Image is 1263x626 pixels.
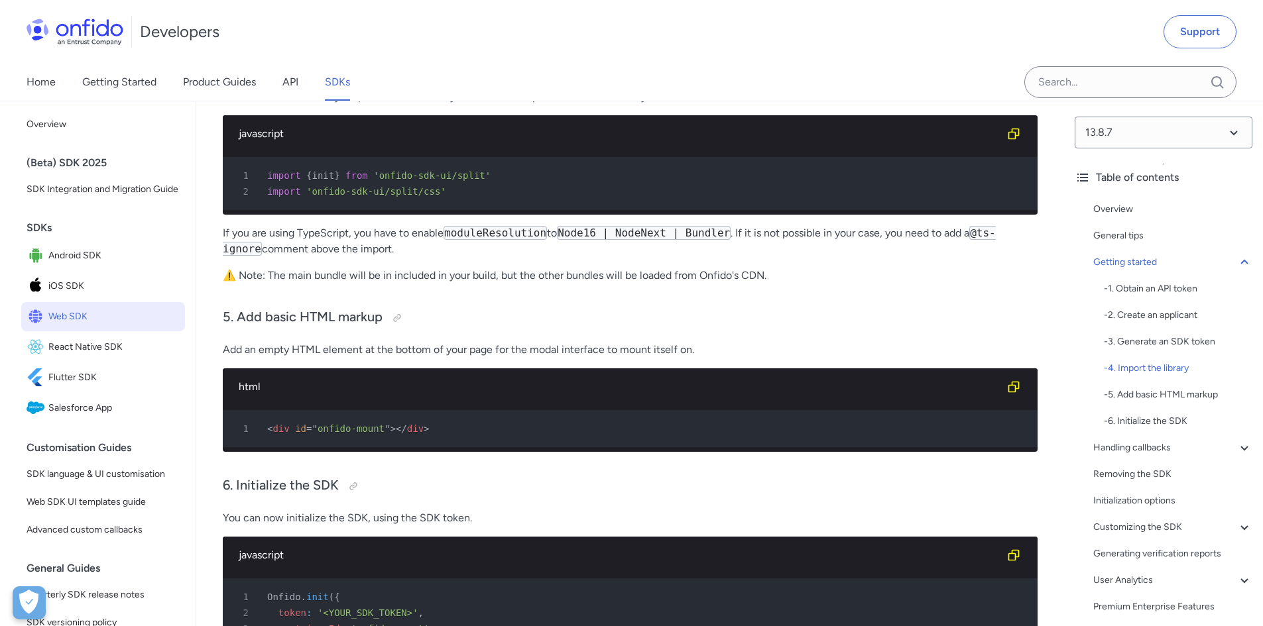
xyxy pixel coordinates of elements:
[1000,374,1027,400] button: Copy code snippet button
[1000,121,1027,147] button: Copy code snippet button
[1093,254,1252,270] a: Getting started
[1104,387,1252,403] div: - 5. Add basic HTML markup
[318,607,418,618] span: '<YOUR_SDK_TOKEN>'
[557,226,731,240] code: Node16 | NodeNext | Bundler
[223,476,1038,497] h3: 6. Initialize the SDK
[27,182,180,197] span: SDK Integration and Migration Guide
[278,607,306,618] span: token
[282,64,298,101] a: API
[306,592,329,602] span: init
[334,592,339,602] span: {
[267,592,301,602] span: Onfido
[1104,413,1252,429] div: - 6. Initialize the SDK
[21,363,185,392] a: IconFlutter SDKFlutter SDK
[48,368,180,387] span: Flutter SDK
[27,466,180,482] span: SDK language & UI customisation
[48,307,180,326] span: Web SDK
[1093,440,1252,456] a: Handling callbacks
[223,342,1038,358] p: Add an empty HTML element at the bottom of your page for the modal interface to mount itself on.
[27,19,123,45] img: Onfido Logo
[1093,228,1252,244] div: General tips
[1093,201,1252,217] a: Overview
[424,423,429,434] span: >
[48,277,180,295] span: iOS SDK
[21,111,185,138] a: Overview
[267,423,272,434] span: <
[223,226,996,256] code: @ts-ignore
[48,338,180,356] span: React Native SDK
[140,21,219,42] h1: Developers
[1024,66,1236,98] input: Onfido search input field
[13,586,46,619] div: Cookie Preferences
[27,150,190,176] div: (Beta) SDK 2025
[21,489,185,515] a: Web SDK UI templates guide
[306,423,312,434] span: =
[27,338,48,356] img: IconReact Native SDK
[48,399,180,417] span: Salesforce App
[1104,281,1252,297] a: -1. Obtain an API token
[228,168,258,183] span: 1
[27,215,190,241] div: SDKs
[48,246,180,265] span: Android SDK
[418,607,424,618] span: ,
[1093,546,1252,562] a: Generating verification reports
[1104,413,1252,429] a: -6. Initialize the SDK
[306,607,312,618] span: :
[228,421,258,437] span: 1
[21,393,185,423] a: IconSalesforce AppSalesforce App
[228,605,258,621] span: 2
[312,170,334,181] span: init
[1093,572,1252,588] a: User Analytics
[1093,466,1252,482] div: Removing the SDK
[345,170,368,181] span: from
[329,592,334,602] span: (
[27,555,190,582] div: General Guides
[27,494,180,510] span: Web SDK UI templates guide
[306,170,312,181] span: {
[21,582,185,608] a: Quarterly SDK release notes
[21,333,185,362] a: IconReact Native SDKReact Native SDK
[1093,519,1252,535] a: Customizing the SDK
[267,186,301,197] span: import
[1104,334,1252,350] div: - 3. Generate an SDK token
[21,302,185,331] a: IconWeb SDKWeb SDK
[1104,360,1252,376] a: -4. Import the library
[13,586,46,619] button: Open Preferences
[27,277,48,295] img: IconiOS SDK
[272,423,289,434] span: div
[267,170,301,181] span: import
[27,435,190,461] div: Customisation Guides
[21,461,185,488] a: SDK language & UI customisation
[239,379,1000,395] div: html
[1104,360,1252,376] div: - 4. Import the library
[27,246,48,265] img: IconAndroid SDK
[312,423,317,434] span: "
[301,592,306,602] span: .
[396,423,407,434] span: </
[1104,307,1252,323] div: - 2. Create an applicant
[27,368,48,387] img: IconFlutter SDK
[228,183,258,199] span: 2
[1104,334,1252,350] a: -3. Generate an SDK token
[27,64,56,101] a: Home
[1104,307,1252,323] a: -2. Create an applicant
[1104,387,1252,403] a: -5. Add basic HTML markup
[1093,493,1252,509] a: Initialization options
[334,170,339,181] span: }
[27,587,180,603] span: Quarterly SDK release notes
[228,589,258,605] span: 1
[21,176,185,203] a: SDK Integration and Migration Guide
[223,225,1038,257] p: If you are using TypeScript, you have to enable to . If it is not possible in your case, you need...
[295,423,306,434] span: id
[27,399,48,417] img: IconSalesforce App
[21,272,185,301] a: IconiOS SDKiOS SDK
[223,510,1038,526] p: You can now initialize the SDK, using the SDK token.
[1104,281,1252,297] div: - 1. Obtain an API token
[21,241,185,270] a: IconAndroid SDKAndroid SDK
